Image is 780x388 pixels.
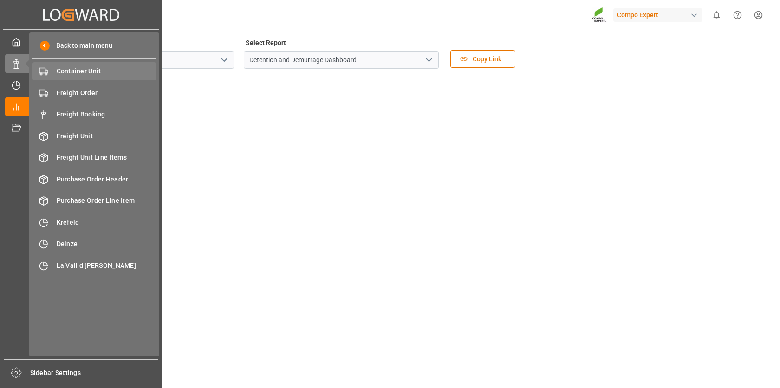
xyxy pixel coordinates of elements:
[57,196,156,206] span: Purchase Order Line Item
[5,97,157,116] a: My Reports
[32,170,156,188] a: Purchase Order Header
[50,41,112,51] span: Back to main menu
[422,53,435,67] button: open menu
[706,5,727,26] button: show 0 new notifications
[244,36,287,49] label: Select Report
[32,149,156,167] a: Freight Unit Line Items
[5,119,157,137] a: Document Management
[32,84,156,102] a: Freight Order
[613,8,702,22] div: Compo Expert
[32,62,156,80] a: Container Unit
[5,76,157,94] a: Timeslot Management
[32,256,156,274] a: La Vall d [PERSON_NAME]
[217,53,231,67] button: open menu
[32,192,156,210] a: Purchase Order Line Item
[613,6,706,24] button: Compo Expert
[32,213,156,231] a: Krefeld
[32,105,156,123] a: Freight Booking
[57,131,156,141] span: Freight Unit
[57,239,156,249] span: Deinze
[57,110,156,119] span: Freight Booking
[57,218,156,227] span: Krefeld
[450,50,515,68] button: Copy Link
[57,88,156,98] span: Freight Order
[468,54,506,64] span: Copy Link
[32,235,156,253] a: Deinze
[57,66,156,76] span: Container Unit
[727,5,748,26] button: Help Center
[5,33,157,51] a: My Cockpit
[244,51,439,69] input: Type to search/select
[592,7,607,23] img: Screenshot%202023-09-29%20at%2010.02.21.png_1712312052.png
[30,368,159,378] span: Sidebar Settings
[57,175,156,184] span: Purchase Order Header
[32,127,156,145] a: Freight Unit
[57,261,156,271] span: La Vall d [PERSON_NAME]
[57,153,156,162] span: Freight Unit Line Items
